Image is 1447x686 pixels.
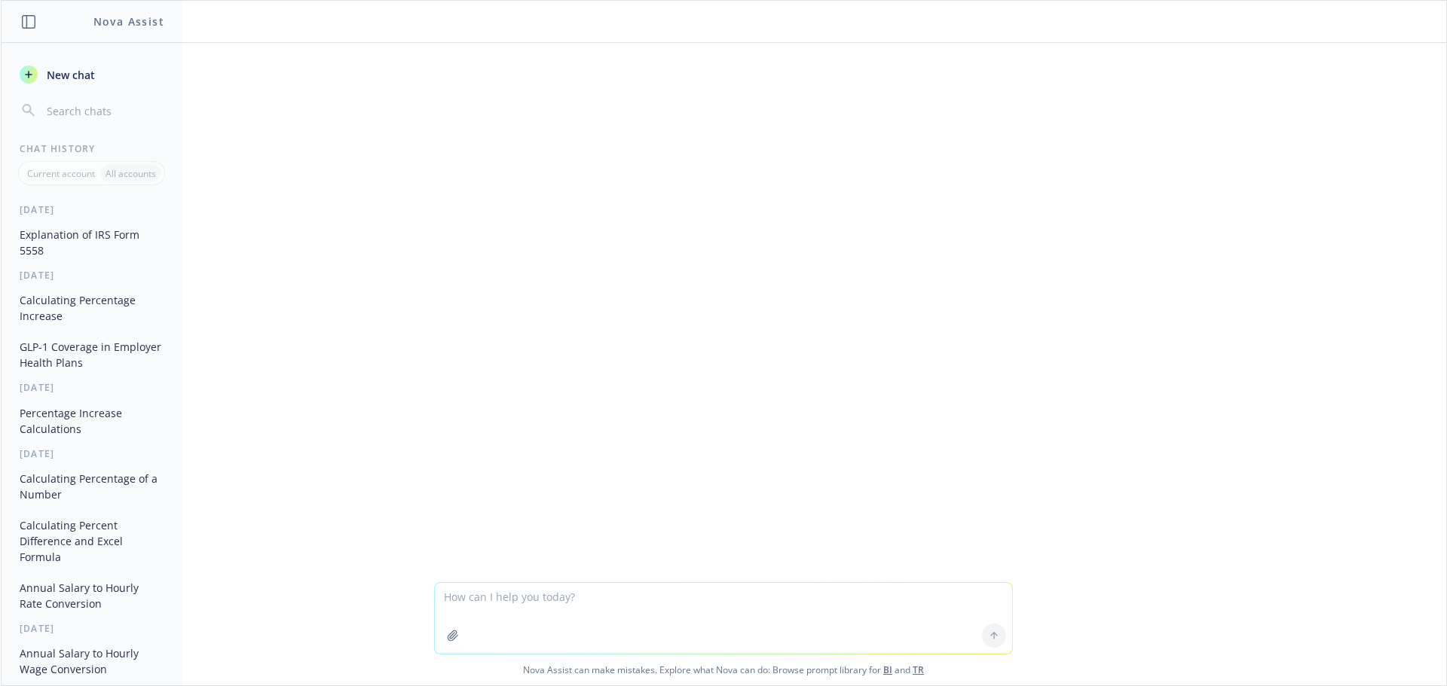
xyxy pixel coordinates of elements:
[14,222,170,263] button: Explanation of IRS Form 5558
[2,381,182,394] div: [DATE]
[883,663,892,676] a: BI
[2,142,182,155] div: Chat History
[7,654,1440,685] span: Nova Assist can make mistakes. Explore what Nova can do: Browse prompt library for and
[14,641,170,681] button: Annual Salary to Hourly Wage Conversion
[44,100,164,121] input: Search chats
[14,575,170,616] button: Annual Salary to Hourly Rate Conversion
[913,663,924,676] a: TR
[14,401,170,441] button: Percentage Increase Calculations
[14,61,170,88] button: New chat
[44,67,95,83] span: New chat
[106,167,156,180] p: All accounts
[2,622,182,635] div: [DATE]
[14,466,170,507] button: Calculating Percentage of a Number
[93,14,164,29] h1: Nova Assist
[2,447,182,460] div: [DATE]
[14,334,170,375] button: GLP-1 Coverage in Employer Health Plans
[14,288,170,328] button: Calculating Percentage Increase
[14,513,170,569] button: Calculating Percent Difference and Excel Formula
[2,269,182,282] div: [DATE]
[27,167,95,180] p: Current account
[2,203,182,216] div: [DATE]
